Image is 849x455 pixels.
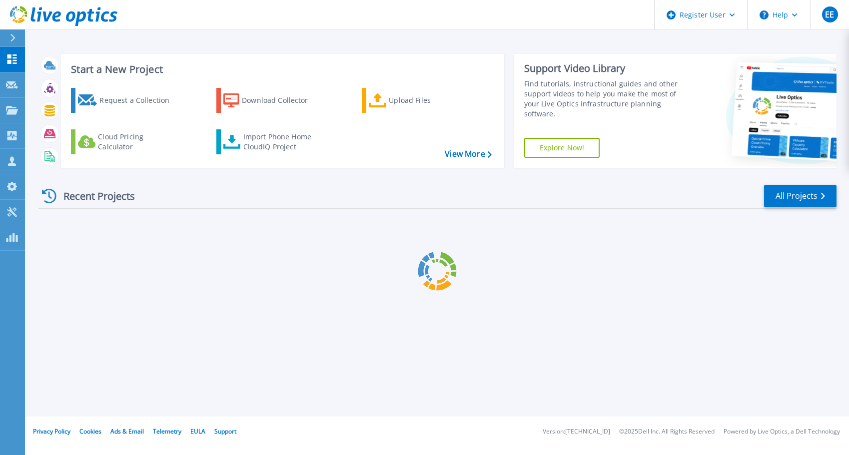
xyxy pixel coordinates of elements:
h3: Start a New Project [71,64,491,75]
a: Telemetry [153,427,181,436]
div: Request a Collection [99,90,179,110]
div: Recent Projects [38,184,148,208]
li: Powered by Live Optics, a Dell Technology [724,429,840,435]
a: Ads & Email [110,427,144,436]
a: Upload Files [362,88,473,113]
div: Cloud Pricing Calculator [98,132,178,152]
a: Support [214,427,236,436]
a: Download Collector [216,88,328,113]
li: © 2025 Dell Inc. All Rights Reserved [619,429,715,435]
div: Download Collector [242,90,322,110]
div: Upload Files [389,90,469,110]
a: Cookies [79,427,101,436]
a: Request a Collection [71,88,182,113]
div: Find tutorials, instructional guides and other support videos to help you make the most of your L... [524,79,688,119]
span: EE [825,10,834,18]
div: Import Phone Home CloudIQ Project [243,132,321,152]
div: Support Video Library [524,62,688,75]
a: EULA [190,427,205,436]
a: Privacy Policy [33,427,70,436]
a: Cloud Pricing Calculator [71,129,182,154]
a: All Projects [764,185,837,207]
a: Explore Now! [524,138,600,158]
li: Version: [TECHNICAL_ID] [543,429,610,435]
a: View More [445,149,491,159]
